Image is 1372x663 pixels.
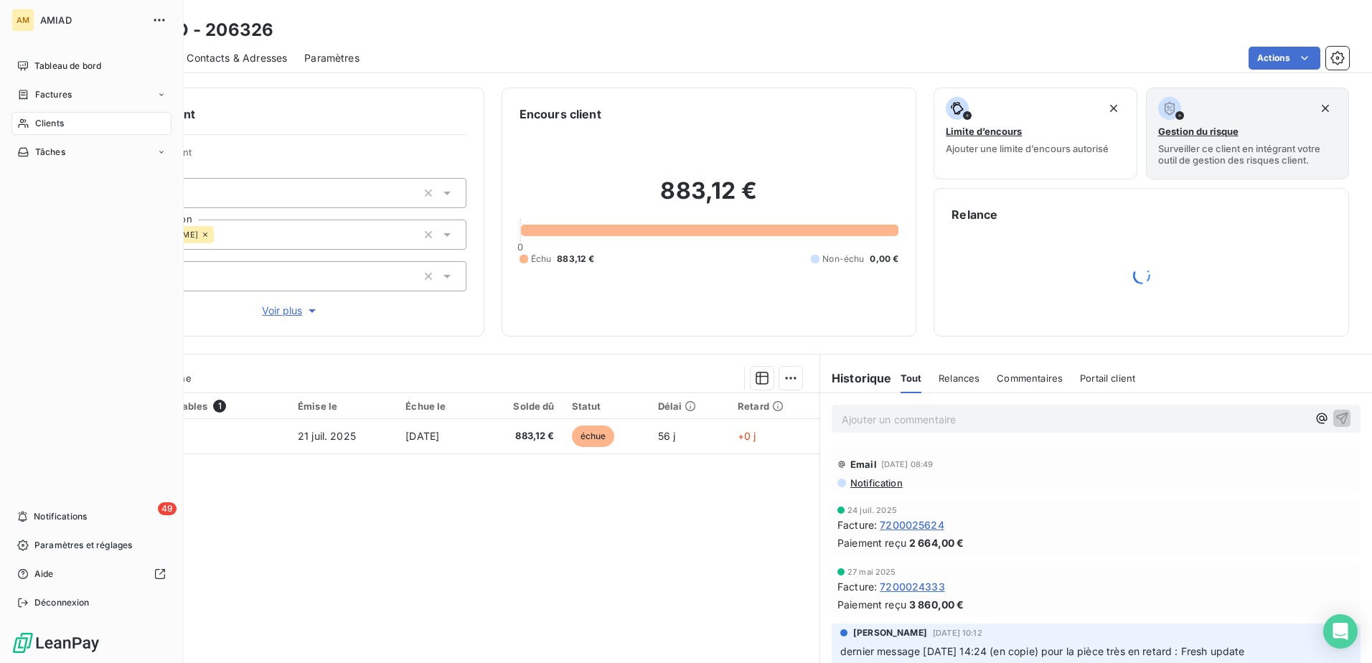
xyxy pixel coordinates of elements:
[126,17,273,43] h3: RUNEO - 206326
[837,535,906,550] span: Paiement reçu
[158,502,177,515] span: 49
[738,430,756,442] span: +0 j
[304,51,360,65] span: Paramètres
[11,563,171,586] a: Aide
[997,372,1063,384] span: Commentaires
[34,510,87,523] span: Notifications
[405,430,439,442] span: [DATE]
[35,88,72,101] span: Factures
[837,579,877,594] span: Facture :
[849,477,903,489] span: Notification
[880,517,944,532] span: 7200025624
[1249,47,1320,70] button: Actions
[557,253,594,265] span: 883,12 €
[517,241,523,253] span: 0
[520,105,601,123] h6: Encours client
[187,51,287,65] span: Contacts & Adresses
[881,460,934,469] span: [DATE] 08:49
[87,105,466,123] h6: Informations client
[1080,372,1135,384] span: Portail client
[35,117,64,130] span: Clients
[1323,614,1358,649] div: Open Intercom Messenger
[840,645,1244,657] span: dernier message [DATE] 14:24 (en copie) pour la pièce très en retard : Fresh update
[1158,143,1337,166] span: Surveiller ce client en intégrant votre outil de gestion des risques client.
[116,303,466,319] button: Voir plus
[213,400,226,413] span: 1
[658,400,720,412] div: Délai
[11,631,100,654] img: Logo LeanPay
[658,430,676,442] span: 56 j
[870,253,898,265] span: 0,00 €
[572,425,615,447] span: échue
[909,535,964,550] span: 2 664,00 €
[34,60,101,72] span: Tableau de bord
[116,146,466,166] span: Propriétés Client
[214,228,225,241] input: Ajouter une valeur
[531,253,552,265] span: Échu
[952,206,1331,223] h6: Relance
[488,429,554,443] span: 883,12 €
[520,177,899,220] h2: 883,12 €
[901,372,922,384] span: Tout
[847,506,897,514] span: 24 juil. 2025
[35,146,65,159] span: Tâches
[34,539,132,552] span: Paramètres et réglages
[853,626,927,639] span: [PERSON_NAME]
[850,459,877,470] span: Email
[572,400,641,412] div: Statut
[1158,126,1239,137] span: Gestion du risque
[933,629,982,637] span: [DATE] 10:12
[738,400,811,412] div: Retard
[298,430,356,442] span: 21 juil. 2025
[934,88,1137,179] button: Limite d’encoursAjouter une limite d’encours autorisé
[837,597,906,612] span: Paiement reçu
[298,400,388,412] div: Émise le
[820,370,892,387] h6: Historique
[34,568,54,580] span: Aide
[939,372,979,384] span: Relances
[822,253,864,265] span: Non-échu
[488,400,554,412] div: Solde dû
[11,9,34,32] div: AM
[946,143,1109,154] span: Ajouter une limite d’encours autorisé
[1146,88,1349,179] button: Gestion du risqueSurveiller ce client en intégrant votre outil de gestion des risques client.
[405,400,471,412] div: Échue le
[34,596,90,609] span: Déconnexion
[118,400,281,413] div: Pièces comptables
[946,126,1022,137] span: Limite d’encours
[40,14,144,26] span: AMIAD
[847,568,896,576] span: 27 mai 2025
[837,517,877,532] span: Facture :
[262,304,319,318] span: Voir plus
[880,579,945,594] span: 7200024333
[909,597,964,612] span: 3 860,00 €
